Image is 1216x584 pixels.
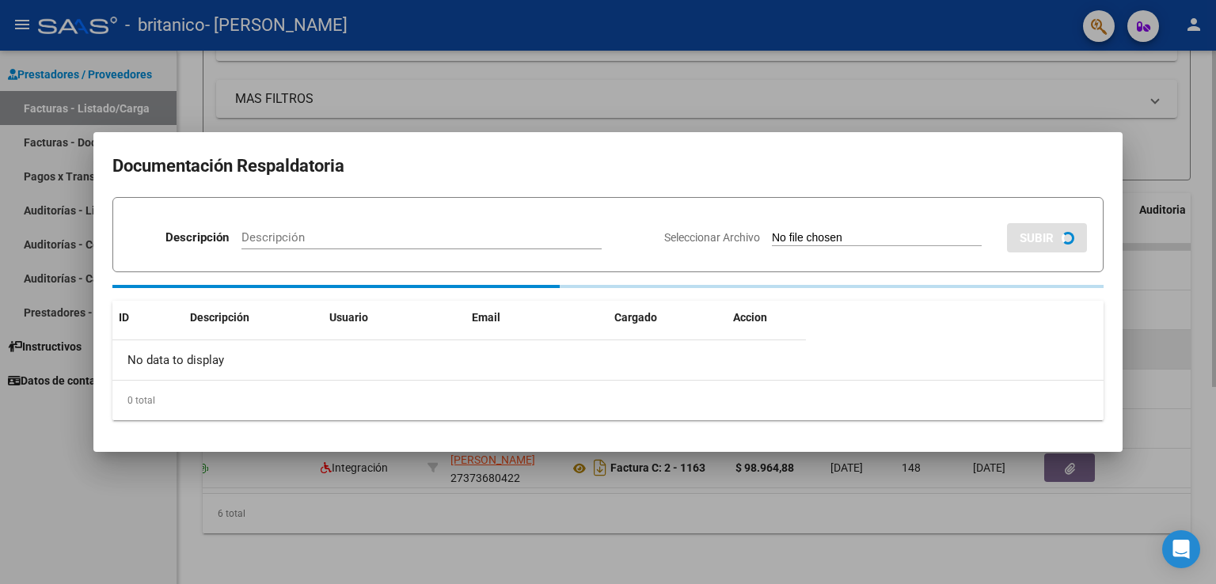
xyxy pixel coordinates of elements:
datatable-header-cell: Cargado [608,301,727,335]
span: Seleccionar Archivo [664,231,760,244]
datatable-header-cell: Accion [727,301,806,335]
h2: Documentación Respaldatoria [112,151,1104,181]
datatable-header-cell: ID [112,301,184,335]
span: SUBIR [1020,231,1054,245]
datatable-header-cell: Descripción [184,301,323,335]
button: SUBIR [1007,223,1087,252]
span: Accion [733,311,767,324]
span: Usuario [329,311,368,324]
datatable-header-cell: Email [465,301,608,335]
span: Descripción [190,311,249,324]
span: Cargado [614,311,657,324]
datatable-header-cell: Usuario [323,301,465,335]
p: Descripción [165,229,229,247]
div: 0 total [112,381,1104,420]
span: Email [472,311,500,324]
div: No data to display [112,340,806,380]
span: ID [119,311,129,324]
div: Open Intercom Messenger [1162,530,1200,568]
